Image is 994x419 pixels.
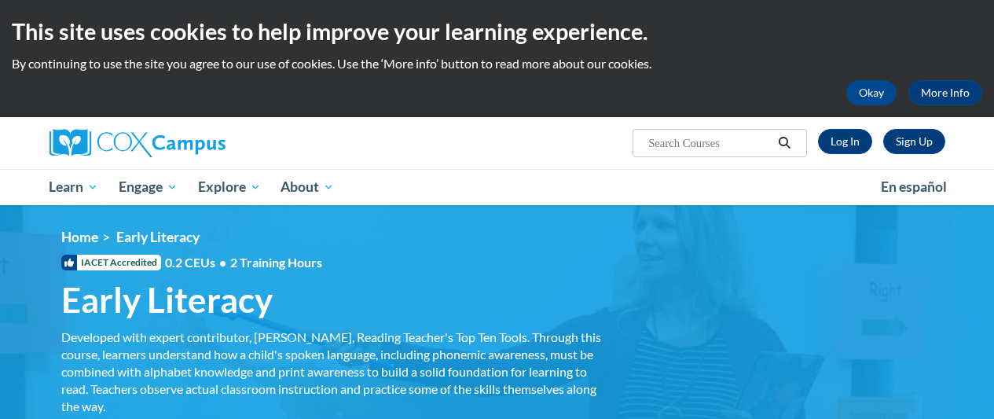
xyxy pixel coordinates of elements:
a: En español [871,171,957,204]
button: Okay [846,80,897,105]
a: Learn [39,169,109,205]
a: Explore [188,169,271,205]
button: Search [772,134,796,153]
input: Search Courses [647,134,772,153]
div: Main menu [38,169,957,205]
div: Developed with expert contributor, [PERSON_NAME], Reading Teacher's Top Ten Tools. Through this c... [61,329,603,415]
span: Learn [49,178,98,197]
a: Register [883,129,945,154]
span: En español [881,178,947,195]
span: Early Literacy [116,229,200,245]
h2: This site uses cookies to help improve your learning experience. [12,16,982,47]
a: More Info [908,80,982,105]
img: Cox Campus [50,129,226,157]
span: 2 Training Hours [230,255,322,270]
span: Explore [198,178,261,197]
a: Home [61,229,98,245]
span: IACET Accredited [61,255,161,270]
a: Log In [818,129,872,154]
p: By continuing to use the site you agree to our use of cookies. Use the ‘More info’ button to read... [12,55,982,72]
span: About [281,178,334,197]
a: Cox Campus [50,129,332,157]
span: • [219,255,226,270]
a: About [270,169,344,205]
span: Engage [119,178,178,197]
span: Early Literacy [61,279,273,321]
span: 0.2 CEUs [165,254,322,271]
a: Engage [108,169,188,205]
